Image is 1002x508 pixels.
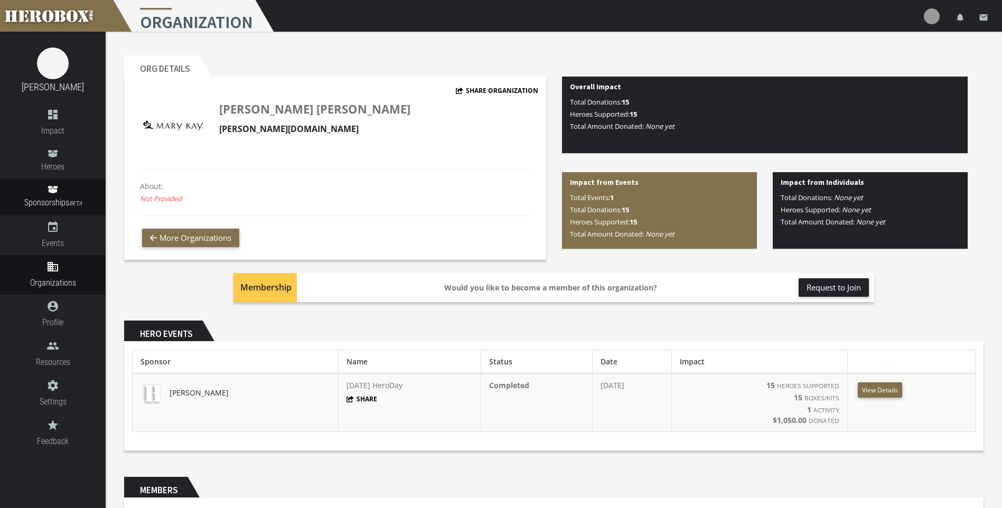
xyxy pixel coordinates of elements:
th: Sponsor [133,350,339,374]
div: Impact from Events [562,172,757,249]
b: 15 [630,217,637,227]
a: [PERSON_NAME] [22,81,84,92]
a: [PERSON_NAME][DOMAIN_NAME] [219,123,359,135]
span: Heroes Supported: [570,217,637,227]
i: Not Provided [140,194,182,203]
button: Request to Join [799,278,869,297]
div: Overall Impact [562,77,968,153]
span: View Details [862,385,898,394]
b: Completed [489,380,529,390]
img: image [37,48,69,79]
span: Total Donations: [570,97,629,107]
span: Total Donations: [570,205,629,214]
td: [DATE] [592,373,671,432]
b: 1 [807,404,811,415]
b: [PERSON_NAME] [PERSON_NAME] [219,101,410,117]
img: image [141,380,167,407]
span: Total Amount Donated: [781,217,885,227]
a: More Organizations [142,229,239,247]
i: domain [46,260,59,273]
small: Boxes/Kits [804,393,839,402]
span: Total Events: [570,193,614,202]
b: $1,050.00 [773,415,807,425]
td: [DATE] HeroDay [339,373,481,432]
h2: Members [124,477,188,498]
i: None yet [645,121,675,131]
h2: Org Details [124,55,200,77]
b: 15 [630,109,637,119]
b: 1 [610,193,614,202]
b: 15 [794,392,802,402]
b: 15 [766,380,775,390]
div: Impact from Individuals [773,172,968,249]
span: Heroes Supported: [570,109,637,119]
button: Share Organization [456,84,538,97]
i: email [979,13,988,22]
small: BETA [69,200,82,207]
th: Name [339,350,481,374]
b: Impact from Individuals [781,177,864,187]
p: Membership [238,281,294,294]
small: HEROES SUPPORTED [777,381,839,390]
th: Impact [671,350,847,374]
b: Overall Impact [570,82,621,91]
b: 15 [622,97,629,107]
i: None yet [842,205,871,214]
a: [PERSON_NAME] [141,388,229,398]
h2: Hero Events [124,321,202,342]
b: Impact from Events [570,177,639,187]
p: About: [140,180,530,205]
section: Org Details [124,55,546,260]
th: Status [481,350,593,374]
i: notifications [956,13,965,22]
p: Would you like to become a member of this organization? [306,281,794,294]
th: Date [592,350,671,374]
img: image [140,92,206,158]
span: Heroes Supported: [781,205,871,214]
i: None yet [645,229,675,239]
small: Activity [813,406,839,414]
i: None yet [834,193,863,202]
button: Share [347,394,377,403]
span: Total Amount Donated: [570,229,675,239]
span: Total Donations: [781,193,863,202]
b: 15 [622,205,629,214]
a: View Details [858,382,902,398]
img: user-image [924,8,940,24]
i: None yet [856,217,885,227]
small: DONATED [809,416,839,425]
span: Total Amount Donated: [570,121,675,131]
